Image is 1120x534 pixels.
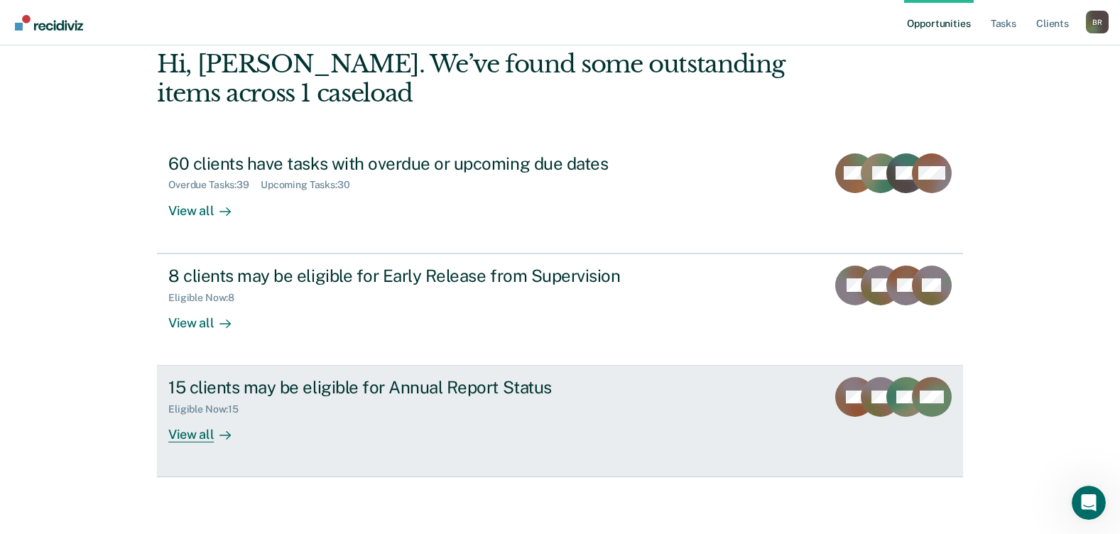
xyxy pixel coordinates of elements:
a: 15 clients may be eligible for Annual Report StatusEligible Now:15View all [157,366,963,477]
div: View all [168,191,248,219]
div: Hi, [PERSON_NAME]. We’ve found some outstanding items across 1 caseload [157,50,802,108]
a: 60 clients have tasks with overdue or upcoming due datesOverdue Tasks:39Upcoming Tasks:30View all [157,142,963,254]
div: 8 clients may be eligible for Early Release from Supervision [168,266,667,286]
div: Eligible Now : 8 [168,292,246,304]
a: 8 clients may be eligible for Early Release from SupervisionEligible Now:8View all [157,254,963,366]
iframe: Intercom live chat [1072,486,1106,520]
div: Upcoming Tasks : 30 [261,179,361,191]
div: 60 clients have tasks with overdue or upcoming due dates [168,153,667,174]
div: View all [168,303,248,331]
button: Profile dropdown button [1086,11,1109,33]
div: Eligible Now : 15 [168,403,250,415]
img: Recidiviz [15,15,83,31]
div: View all [168,415,248,443]
div: 15 clients may be eligible for Annual Report Status [168,377,667,398]
div: B R [1086,11,1109,33]
div: Overdue Tasks : 39 [168,179,261,191]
